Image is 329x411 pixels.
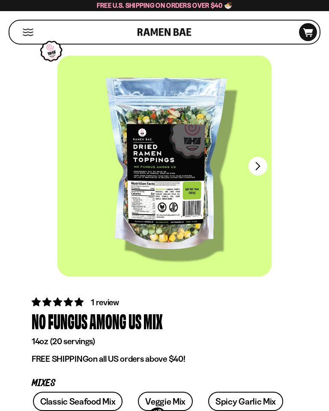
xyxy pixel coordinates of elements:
div: Mix [144,309,163,334]
a: Veggie Mix [138,392,193,411]
div: Fungus [48,309,87,334]
p: 14oz (20 servings) [32,336,297,347]
span: 1 review [91,297,119,307]
div: Among [90,309,126,334]
button: Next [248,157,267,176]
p: Mixes [32,379,297,387]
button: Mobile Menu Trigger [22,29,34,36]
div: No [32,309,46,334]
a: Classic Seafood Mix [33,392,123,411]
span: 5.00 stars [32,297,85,307]
p: on all US orders above $40! [32,354,297,364]
strong: FREE SHIPPING [32,354,88,364]
span: Free U.S. Shipping on Orders over $40 🍜 [97,1,233,9]
a: Spicy Garlic Mix [208,392,283,411]
div: Us [129,309,141,334]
